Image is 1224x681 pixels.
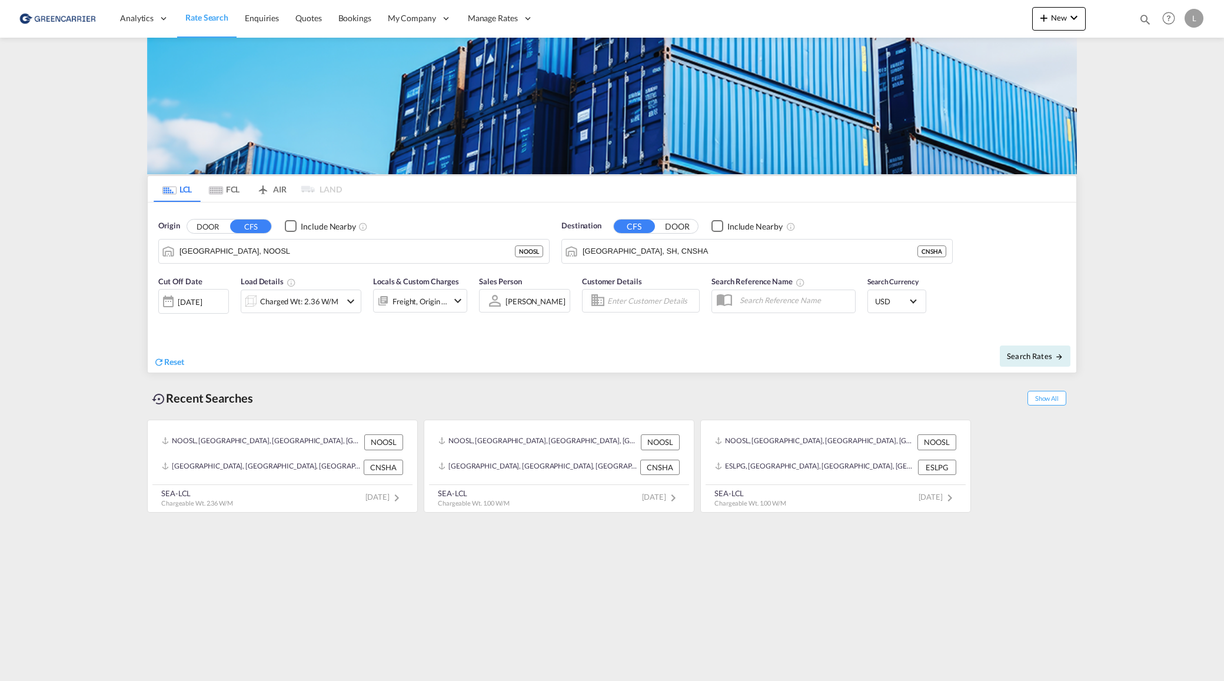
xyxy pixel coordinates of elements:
span: Origin [158,220,179,232]
md-icon: Chargeable Weight [287,278,296,287]
div: Freight Origin Destination [393,293,448,310]
span: Sales Person [479,277,522,286]
span: Quotes [295,13,321,23]
span: Chargeable Wt. 1.00 W/M [714,499,786,507]
md-select: Sales Person: Lars Koren [504,293,567,310]
div: NOOSL [917,434,956,450]
div: Recent Searches [147,385,258,411]
span: Reset [164,357,184,367]
span: Search Rates [1007,351,1063,361]
img: e39c37208afe11efa9cb1d7a6ea7d6f5.png [18,5,97,32]
div: [DATE] [158,289,229,314]
div: NOOSL, Oslo, Norway, Northern Europe, Europe [162,434,361,450]
span: [DATE] [365,492,404,501]
span: Rate Search [185,12,228,22]
div: L [1185,9,1203,28]
img: GreenCarrierFCL_LCL.png [147,38,1077,174]
span: Search Currency [867,277,919,286]
md-icon: icon-refresh [154,357,164,367]
md-icon: icon-magnify [1139,13,1152,26]
md-select: Select Currency: $ USDUnited States Dollar [874,293,920,310]
md-icon: icon-chevron-right [390,491,404,505]
div: NOOSL [641,434,680,450]
div: Freight Origin Destinationicon-chevron-down [373,289,467,313]
div: NOOSL [364,434,403,450]
div: CNSHA, Shanghai, SH, China, Greater China & Far East Asia, Asia Pacific [162,460,361,475]
div: [PERSON_NAME] [505,297,566,306]
md-pagination-wrapper: Use the left and right arrow keys to navigate between tabs [154,176,342,202]
div: SEA-LCL [438,488,510,499]
span: Cut Off Date [158,277,202,286]
div: [DATE] [178,297,202,307]
md-input-container: Oslo, NOOSL [159,240,549,263]
div: NOOSL, Oslo, Norway, Northern Europe, Europe [438,434,638,450]
md-icon: icon-backup-restore [152,392,166,406]
div: NOOSL [515,245,543,257]
span: Chargeable Wt. 1.00 W/M [438,499,510,507]
div: Charged Wt: 2.36 W/Micon-chevron-down [241,290,361,313]
span: Enquiries [245,13,279,23]
input: Enter Customer Details [607,292,696,310]
div: CNSHA [364,460,403,475]
md-icon: Unchecked: Ignores neighbouring ports when fetching rates.Checked : Includes neighbouring ports w... [358,222,368,231]
md-datepicker: Select [158,313,167,328]
div: ESLPG [918,460,956,475]
md-icon: icon-chevron-down [1067,11,1081,25]
span: New [1037,13,1081,22]
recent-search-card: NOOSL, [GEOGRAPHIC_DATA], [GEOGRAPHIC_DATA], [GEOGRAPHIC_DATA], [GEOGRAPHIC_DATA] NOOSL[GEOGRAPHI... [147,420,418,513]
span: [DATE] [919,492,957,501]
md-tab-item: AIR [248,176,295,202]
div: icon-refreshReset [154,356,184,369]
div: Help [1159,8,1185,29]
recent-search-card: NOOSL, [GEOGRAPHIC_DATA], [GEOGRAPHIC_DATA], [GEOGRAPHIC_DATA], [GEOGRAPHIC_DATA] NOOSLESLPG, [GE... [700,420,971,513]
input: Search Reference Name [734,291,855,309]
button: DOOR [657,220,698,233]
div: CNSHA [917,245,946,257]
div: Origin DOOR CFS Checkbox No InkUnchecked: Ignores neighbouring ports when fetching rates.Checked ... [148,202,1076,373]
div: Include Nearby [301,221,356,232]
span: Manage Rates [468,12,518,24]
md-icon: icon-plus 400-fg [1037,11,1051,25]
md-tab-item: FCL [201,176,248,202]
span: [DATE] [642,492,680,501]
span: Help [1159,8,1179,28]
div: SEA-LCL [714,488,786,499]
span: Chargeable Wt. 2.36 W/M [161,499,233,507]
md-input-container: Shanghai, SH, CNSHA [562,240,952,263]
div: ESLPG, Las Palmas, Spain, Southern Europe, Europe [715,460,915,475]
button: DOOR [187,220,228,233]
button: icon-plus 400-fgNewicon-chevron-down [1032,7,1086,31]
span: Load Details [241,277,296,286]
button: CFS [614,220,655,233]
span: Search Reference Name [711,277,805,286]
md-icon: Your search will be saved by the below given name [796,278,805,287]
span: Bookings [338,13,371,23]
md-icon: icon-chevron-right [943,491,957,505]
div: CNSHA, Shanghai, SH, China, Greater China & Far East Asia, Asia Pacific [438,460,637,475]
input: Search by Port [179,242,515,260]
div: icon-magnify [1139,13,1152,31]
md-icon: icon-chevron-right [666,491,680,505]
span: My Company [388,12,436,24]
md-icon: icon-arrow-right [1055,353,1063,361]
button: CFS [230,220,271,233]
span: Customer Details [582,277,641,286]
div: Include Nearby [727,221,783,232]
button: Search Ratesicon-arrow-right [1000,346,1070,367]
md-icon: icon-chevron-down [451,294,465,308]
md-icon: icon-airplane [256,182,270,191]
md-icon: Unchecked: Ignores neighbouring ports when fetching rates.Checked : Includes neighbouring ports w... [786,222,796,231]
input: Search by Port [583,242,917,260]
div: CNSHA [640,460,680,475]
span: Destination [561,220,601,232]
span: USD [875,296,908,307]
span: Locals & Custom Charges [373,277,459,286]
div: SEA-LCL [161,488,233,499]
md-checkbox: Checkbox No Ink [711,220,783,232]
div: NOOSL, Oslo, Norway, Northern Europe, Europe [715,434,914,450]
div: Charged Wt: 2.36 W/M [260,293,338,310]
md-icon: icon-chevron-down [344,294,358,308]
span: Show All [1027,391,1066,406]
span: Analytics [120,12,154,24]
